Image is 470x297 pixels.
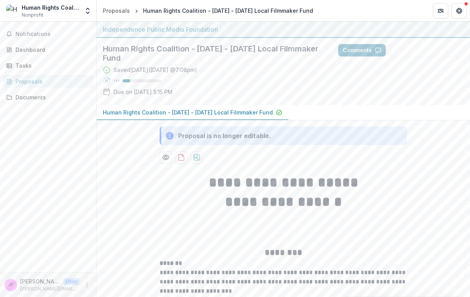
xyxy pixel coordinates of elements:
div: Julie Flandreau [8,282,14,287]
a: Proposals [3,75,93,88]
div: Tasks [15,61,87,70]
a: Documents [3,91,93,104]
button: Preview c54d5f97-b4b5-4fbb-b611-1468fb6f4817-0.pdf [160,151,172,164]
div: Independence Public Media Foundation [103,25,464,34]
div: Proposals [103,7,130,15]
div: Proposals [15,77,87,85]
div: Human Rights Coalition [22,3,79,12]
a: Tasks [3,59,93,72]
button: More [82,280,92,290]
img: Human Rights Coalition [6,5,19,17]
div: Saved [DATE] ( [DATE] @ 7:08pm ) [114,66,197,74]
p: 19 % [114,78,119,84]
div: Documents [15,93,87,101]
div: Proposal is no longer editable. [178,131,271,140]
p: Human Rights Coalition - [DATE] - [DATE] Local Filmmaker Fund [103,108,273,116]
div: Human Rights Coalition - [DATE] - [DATE] Local Filmmaker Fund [143,7,313,15]
nav: breadcrumb [100,5,316,16]
h2: Human Rights Coalition - [DATE] - [DATE] Local Filmmaker Fund [103,44,326,63]
button: download-proposal [175,151,187,164]
a: Dashboard [3,43,93,56]
span: Notifications [15,31,90,38]
button: Open entity switcher [82,3,93,19]
a: Proposals [100,5,133,16]
button: Notifications [3,28,93,40]
span: Nonprofit [22,12,43,19]
button: Comments [338,44,386,56]
button: Partners [433,3,448,19]
button: download-proposal [191,151,203,164]
button: Get Help [451,3,467,19]
p: User [63,278,79,285]
button: Answer Suggestions [389,44,464,56]
div: Dashboard [15,46,87,54]
p: [PERSON_NAME][EMAIL_ADDRESS][PERSON_NAME][DOMAIN_NAME] [20,285,79,292]
p: [PERSON_NAME] [20,277,60,285]
p: Due on [DATE] 5:15 PM [114,88,172,96]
